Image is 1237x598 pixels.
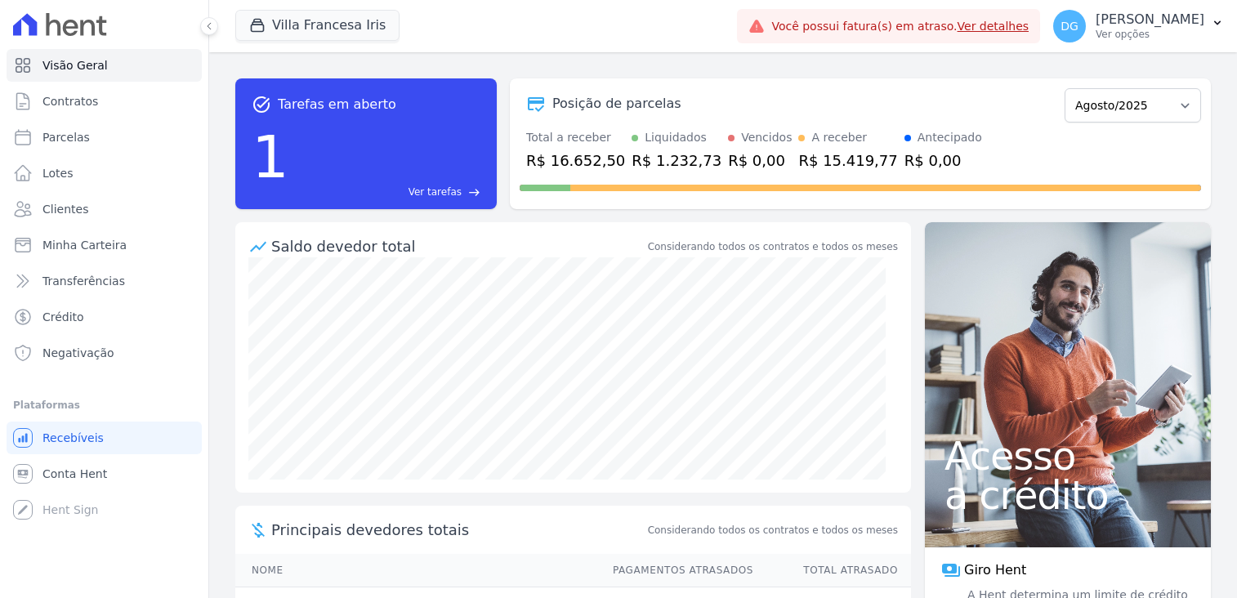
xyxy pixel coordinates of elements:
span: Giro Hent [964,560,1026,580]
span: a crédito [944,475,1191,515]
a: Parcelas [7,121,202,154]
div: Antecipado [918,129,982,146]
div: Posição de parcelas [552,94,681,114]
a: Minha Carteira [7,229,202,261]
div: R$ 15.419,77 [798,149,897,172]
th: Nome [235,554,597,587]
span: Clientes [42,201,88,217]
span: Ver tarefas [409,185,462,199]
span: Crédito [42,309,84,325]
th: Pagamentos Atrasados [597,554,754,587]
div: R$ 1.232,73 [632,149,721,172]
span: Principais devedores totais [271,519,645,541]
div: Considerando todos os contratos e todos os meses [648,239,898,254]
th: Total Atrasado [754,554,911,587]
span: Você possui fatura(s) em atraso. [771,18,1029,35]
a: Negativação [7,337,202,369]
span: Parcelas [42,129,90,145]
a: Visão Geral [7,49,202,82]
span: Conta Hent [42,466,107,482]
span: Negativação [42,345,114,361]
span: Minha Carteira [42,237,127,253]
span: Tarefas em aberto [278,95,396,114]
button: Villa Francesa Iris [235,10,400,41]
span: task_alt [252,95,271,114]
a: Recebíveis [7,422,202,454]
a: Ver tarefas east [296,185,480,199]
span: Contratos [42,93,98,109]
div: A receber [811,129,867,146]
a: Ver detalhes [958,20,1029,33]
a: Transferências [7,265,202,297]
span: Recebíveis [42,430,104,446]
a: Clientes [7,193,202,225]
a: Contratos [7,85,202,118]
a: Lotes [7,157,202,190]
div: Total a receber [526,129,625,146]
span: DG [1061,20,1078,32]
button: DG [PERSON_NAME] Ver opções [1040,3,1237,49]
div: Liquidados [645,129,707,146]
p: [PERSON_NAME] [1096,11,1204,28]
span: Visão Geral [42,57,108,74]
span: Acesso [944,436,1191,475]
a: Crédito [7,301,202,333]
span: east [468,186,480,199]
div: R$ 16.652,50 [526,149,625,172]
div: Vencidos [741,129,792,146]
div: R$ 0,00 [904,149,982,172]
div: Plataformas [13,395,195,415]
div: R$ 0,00 [728,149,792,172]
div: Saldo devedor total [271,235,645,257]
span: Considerando todos os contratos e todos os meses [648,523,898,538]
p: Ver opções [1096,28,1204,41]
span: Lotes [42,165,74,181]
span: Transferências [42,273,125,289]
div: 1 [252,114,289,199]
a: Conta Hent [7,457,202,490]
